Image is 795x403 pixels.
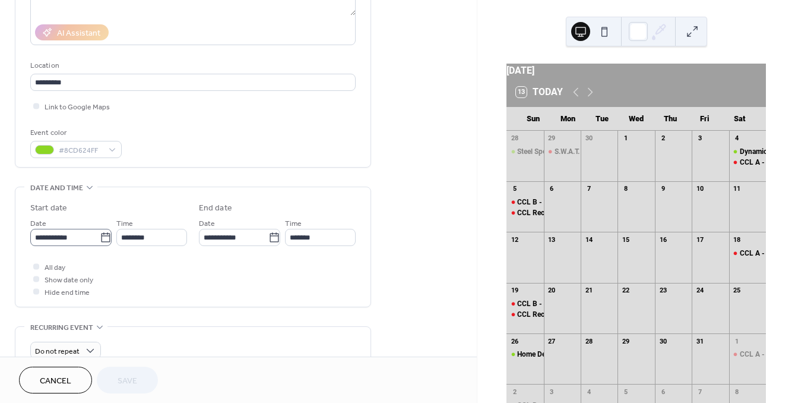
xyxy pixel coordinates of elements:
div: 10 [695,185,704,194]
span: Cancel [40,375,71,388]
span: #8CD624FF [59,144,103,157]
div: 22 [621,286,630,295]
span: Hide end time [45,286,90,299]
div: 1 [621,134,630,143]
div: Start date [30,202,67,215]
div: Fri [688,107,722,131]
div: CCL Recert - Shore Galleries [506,208,543,218]
button: Cancel [19,367,92,393]
div: 19 [510,286,519,295]
div: 14 [584,235,593,244]
span: Link to Google Maps [45,101,110,114]
span: All day [45,262,65,274]
div: CCL Recert - Shore Galleries [517,310,606,320]
div: Steel Speed Shooting Clinic [506,147,543,157]
div: 13 [547,235,556,244]
div: 23 [658,286,667,295]
div: Tue [585,107,619,131]
div: CCL A - Shore Galleries [729,158,766,168]
div: 18 [733,235,742,244]
div: CCL Recert - Shore Galleries [506,310,543,320]
div: [DATE] [506,64,766,78]
div: Wed [619,107,654,131]
div: S.W.A.T. Prep [555,147,596,157]
div: Mon [550,107,585,131]
div: Thu [654,107,688,131]
div: 4 [584,388,593,396]
div: 5 [510,185,519,194]
div: 12 [510,235,519,244]
div: 2 [658,134,667,143]
div: 26 [510,337,519,346]
div: Event color [30,127,119,139]
div: 1 [733,337,742,346]
div: CCL A - Shore Galleries [729,350,766,360]
div: 21 [584,286,593,295]
div: Steel Speed Shooting Clinic [517,147,604,157]
span: Do not repeat [35,345,80,358]
div: 24 [695,286,704,295]
button: 13Today [512,84,567,100]
div: Sun [516,107,550,131]
div: 11 [733,185,742,194]
div: CCL B - Shore Galleries [506,197,543,207]
div: 5 [621,388,630,396]
span: Date [30,218,46,230]
div: 29 [547,134,556,143]
span: Time [285,218,302,230]
div: 30 [658,337,667,346]
span: Date [199,218,215,230]
div: S.W.A.T. Prep [544,147,581,157]
div: Home Defense Shotgun [506,350,543,360]
div: 15 [621,235,630,244]
span: Date and time [30,182,83,194]
div: Dynamic Vehicle Tactics: Ballistics [729,147,766,157]
div: 28 [584,337,593,346]
div: Sat [722,107,756,131]
div: 6 [547,185,556,194]
div: CCL B - Shore Galleries [506,299,543,309]
div: Location [30,59,353,72]
div: 4 [733,134,742,143]
div: 16 [658,235,667,244]
div: 3 [547,388,556,396]
div: CCL B - Shore Galleries [517,197,591,207]
div: 9 [658,185,667,194]
span: Time [116,218,133,230]
div: 8 [621,185,630,194]
div: CCL Recert - Shore Galleries [517,208,606,218]
div: 28 [510,134,519,143]
div: 27 [547,337,556,346]
div: 25 [733,286,742,295]
div: End date [199,202,232,215]
div: 31 [695,337,704,346]
div: 29 [621,337,630,346]
div: 7 [695,388,704,396]
div: 7 [584,185,593,194]
div: 3 [695,134,704,143]
div: 17 [695,235,704,244]
div: 30 [584,134,593,143]
div: 6 [658,388,667,396]
div: 8 [733,388,742,396]
div: CCL A - Shore Galleries [729,248,766,259]
span: Recurring event [30,322,93,334]
div: Home Defense Shotgun [517,350,592,360]
div: 20 [547,286,556,295]
span: Show date only [45,274,93,286]
div: CCL B - Shore Galleries [517,299,591,309]
div: 2 [510,388,519,396]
